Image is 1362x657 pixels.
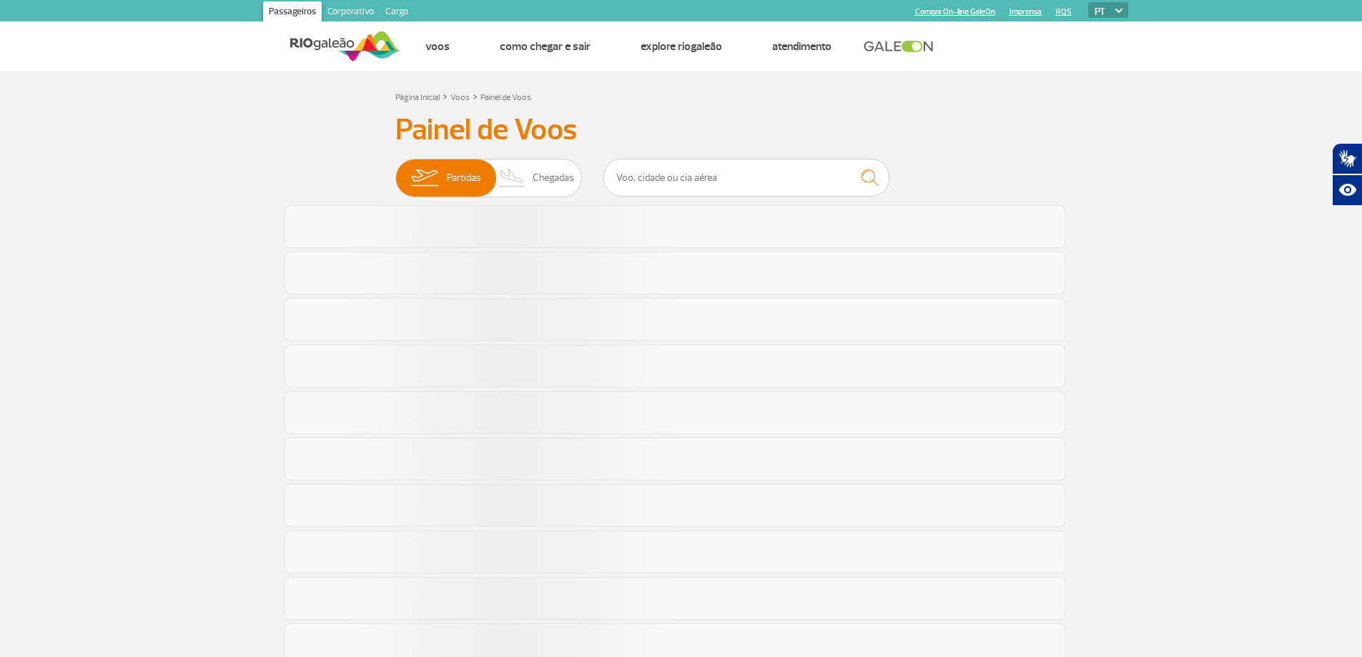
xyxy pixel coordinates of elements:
[480,92,531,103] a: Painel de Voos
[473,88,478,104] a: >
[395,92,440,103] a: Página Inicial
[500,39,591,54] a: Como chegar e sair
[450,92,470,103] a: Voos
[447,159,481,197] span: Partidas
[1010,7,1042,16] a: Imprensa
[395,112,967,148] h3: Painel de Voos
[915,7,995,16] a: Compra On-line GaleOn
[603,159,889,197] input: Voo, cidade ou cia aérea
[1056,7,1072,16] a: RQS
[772,39,831,54] a: Atendimento
[322,1,380,24] a: Corporativo
[380,1,414,24] a: Cargo
[533,159,574,197] span: Chegadas
[641,39,722,54] a: Explore RIOgaleão
[263,1,322,24] a: Passageiros
[402,159,447,197] img: slider-embarque
[443,88,448,104] a: >
[1332,143,1362,174] button: Abrir tradutor de língua de sinais.
[425,39,450,54] a: Voos
[1332,143,1362,206] div: Plugin de acessibilidade da Hand Talk.
[491,159,533,197] img: slider-desembarque
[1332,174,1362,206] button: Abrir recursos assistivos.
